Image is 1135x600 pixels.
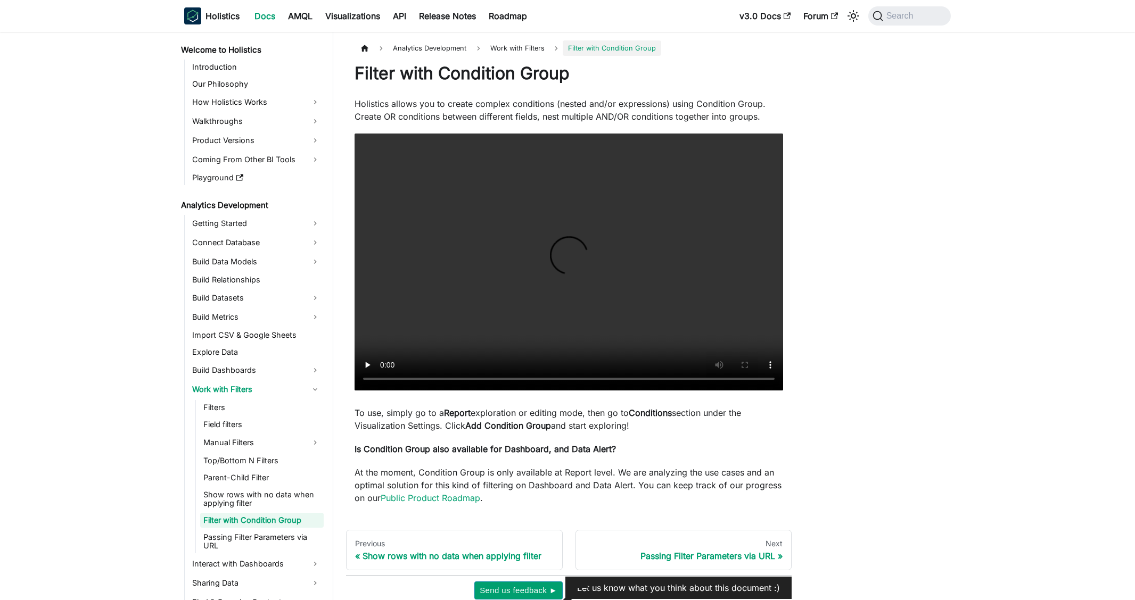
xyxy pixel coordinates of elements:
[355,551,554,561] div: Show rows with no data when applying filter
[200,400,324,415] a: Filters
[465,420,551,431] strong: Add Condition Group
[189,132,324,149] a: Product Versions
[868,6,951,26] button: Search (Command+K)
[355,40,783,56] nav: Breadcrumbs
[189,170,324,185] a: Playground
[355,444,616,454] strong: Is Condition Group also available for Dashboard, and Data Alert?
[189,345,324,360] a: Explore Data
[480,584,557,597] span: Send us feedback ►
[563,40,661,56] span: Filter with Condition Group
[189,289,324,306] a: Build Datasets
[189,234,324,251] a: Connect Database
[200,487,324,511] a: Show rows with no data when applying filter
[189,574,324,591] a: Sharing Data
[178,198,324,213] a: Analytics Development
[200,453,324,468] a: Top/Bottom N Filters
[386,7,413,24] a: API
[189,309,324,326] a: Build Metrics
[189,151,324,168] a: Coming From Other BI Tools
[845,7,862,24] button: Switch between dark and light mode (currently system mode)
[189,113,324,130] a: Walkthroughs
[189,94,324,111] a: How Holistics Works
[381,493,480,503] a: Public Product Roadmap
[282,7,319,24] a: AMQL
[200,434,324,451] a: Manual Filters
[346,530,792,570] nav: Docs pages
[189,215,324,232] a: Getting Started
[388,40,472,56] span: Analytics Development
[413,7,482,24] a: Release Notes
[733,7,797,24] a: v3.0 Docs
[585,551,783,561] div: Passing Filter Parameters via URL
[355,406,783,432] p: To use, simply go to a exploration or editing mode, then go to section under the Visualization Se...
[629,407,672,418] strong: Conditions
[174,32,333,600] nav: Docs sidebar
[577,582,780,593] span: Let us know what you think about this document :)
[200,470,324,485] a: Parent-Child Filter
[205,10,240,22] b: Holistics
[200,417,324,432] a: Field filters
[189,272,324,287] a: Build Relationships
[189,555,324,572] a: Interact with Dashboards
[184,7,201,24] img: Holistics
[575,530,792,570] a: NextPassing Filter Parameters via URL
[474,581,563,599] button: Send us feedback ►
[189,60,324,74] a: Introduction
[797,7,844,24] a: Forum
[248,7,282,24] a: Docs
[355,97,783,123] p: Holistics allows you to create complex conditions (nested and/or expressions) using Condition Gro...
[189,253,324,270] a: Build Data Models
[319,7,386,24] a: Visualizations
[189,381,324,398] a: Work with Filters
[355,40,375,56] a: Home page
[482,7,533,24] a: Roadmap
[178,43,324,57] a: Welcome to Holistics
[189,77,324,91] a: Our Philosophy
[883,11,920,21] span: Search
[355,63,783,84] h1: Filter with Condition Group
[355,134,783,390] video: Your browser does not support embedding video, but you can .
[184,7,240,24] a: HolisticsHolisticsHolistics
[189,362,324,379] a: Build Dashboards
[189,328,324,343] a: Import CSV & Google Sheets
[444,407,471,418] strong: Report
[485,40,550,56] span: Work with Filters
[355,539,554,548] div: Previous
[585,539,783,548] div: Next
[200,530,324,553] a: Passing Filter Parameters via URL
[355,466,783,504] p: At the moment, Condition Group is only available at Report level. We are analyzing the use cases ...
[200,513,324,528] a: Filter with Condition Group
[346,530,563,570] a: PreviousShow rows with no data when applying filter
